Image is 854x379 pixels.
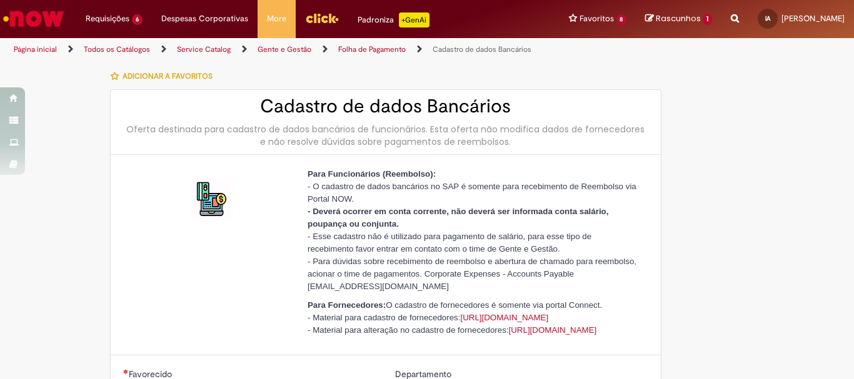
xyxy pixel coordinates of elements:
span: 1 [703,14,712,25]
ul: Trilhas de página [9,38,560,61]
span: Despesas Corporativas [161,12,248,25]
div: Oferta destinada para cadastro de dados bancários de funcionários. Esta oferta não modifica dados... [123,123,648,148]
img: Cadastro de dados Bancários [191,180,231,220]
span: Favoritos [580,12,614,25]
span: - O cadastro de dados bancários no SAP é somente para recebimento de Reembolso via Portal NOW. [308,182,636,204]
span: Para Funcionários (Reembolso): [308,169,436,179]
img: ServiceNow [1,6,66,31]
span: IA [765,14,770,22]
a: Rascunhos [645,13,712,25]
div: Padroniza [358,12,430,27]
span: O cadastro de fornecedores é somente via portal Connect. [308,300,602,310]
span: More [267,12,286,25]
h2: Cadastro de dados Bancários [123,96,648,117]
span: - Deverá ocorrer em conta corrente, não deverá ser informada conta salário, poupança ou conjunta. [308,207,608,229]
span: - Material para alteração no cadastro de fornecedores: [308,325,596,335]
span: - Material para cadastro de fornecedores: [308,313,548,322]
span: 8 [616,14,627,25]
a: Página inicial [14,44,57,54]
p: +GenAi [399,12,430,27]
a: [URL][DOMAIN_NAME] [460,313,548,322]
button: Adicionar a Favoritos [110,63,219,89]
a: Gente e Gestão [258,44,311,54]
a: Cadastro de dados Bancários [433,44,531,54]
a: Service Catalog [177,44,231,54]
span: Requisições [86,12,129,25]
span: Adicionar a Favoritos [123,71,213,81]
span: Rascunhos [656,12,701,24]
span: 6 [132,14,143,25]
span: [PERSON_NAME] [781,13,845,24]
strong: Para Fornecedores: [308,300,386,310]
span: - Esse cadastro não é utilizado para pagamento de salário, para esse tipo de recebimento favor en... [308,232,591,253]
span: - Para dúvidas sobre recebimento de reembolso e abertura de chamado para reembolso, acionar o tim... [308,257,636,291]
span: Necessários [123,369,129,374]
img: click_logo_yellow_360x200.png [305,9,339,27]
a: Folha de Pagamento [338,44,406,54]
a: [URL][DOMAIN_NAME] [509,325,597,335]
a: Todos os Catálogos [84,44,150,54]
